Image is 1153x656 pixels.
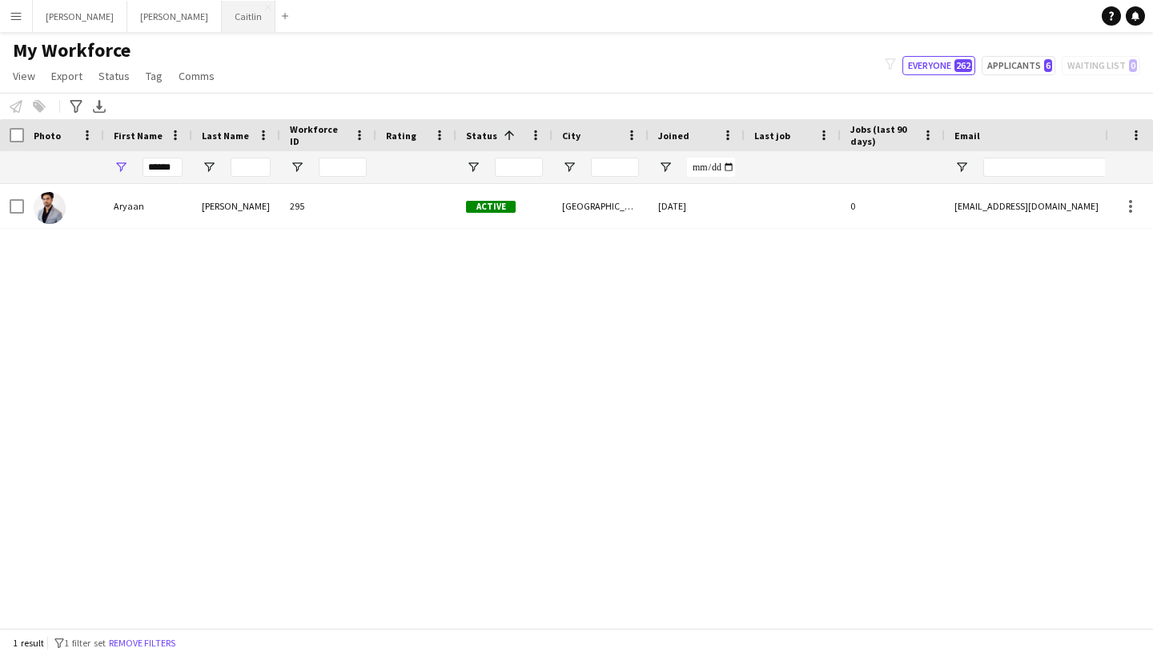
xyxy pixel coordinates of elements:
button: Open Filter Menu [466,160,480,174]
span: Export [51,69,82,83]
div: 295 [280,184,376,228]
app-action-btn: Export XLSX [90,97,109,116]
span: Email [954,130,980,142]
button: Open Filter Menu [562,160,576,174]
span: Tag [146,69,163,83]
a: Export [45,66,89,86]
button: Open Filter Menu [114,160,128,174]
span: 262 [954,59,972,72]
button: [PERSON_NAME] [127,1,222,32]
img: Aryaan Baig [34,192,66,224]
span: Workforce ID [290,123,348,147]
button: Caitlin [222,1,275,32]
span: First Name [114,130,163,142]
span: Rating [386,130,416,142]
span: Last job [754,130,790,142]
span: Photo [34,130,61,142]
input: First Name Filter Input [143,158,183,177]
div: [PERSON_NAME] [192,184,280,228]
input: Status Filter Input [495,158,543,177]
button: [PERSON_NAME] [33,1,127,32]
button: Open Filter Menu [290,160,304,174]
input: Workforce ID Filter Input [319,158,367,177]
span: Jobs (last 90 days) [850,123,916,147]
a: Tag [139,66,169,86]
span: 1 filter set [64,637,106,649]
span: Status [98,69,130,83]
div: [DATE] [649,184,745,228]
button: Open Filter Menu [658,160,673,174]
input: Last Name Filter Input [231,158,271,177]
span: Active [466,201,516,213]
div: 0 [841,184,945,228]
input: City Filter Input [591,158,639,177]
input: Joined Filter Input [687,158,735,177]
span: City [562,130,581,142]
span: Last Name [202,130,249,142]
button: Applicants6 [982,56,1055,75]
a: Status [92,66,136,86]
span: Comms [179,69,215,83]
span: Status [466,130,497,142]
button: Everyone262 [902,56,975,75]
div: Aryaan [104,184,192,228]
button: Open Filter Menu [954,160,969,174]
div: [GEOGRAPHIC_DATA] [552,184,649,228]
button: Open Filter Menu [202,160,216,174]
button: Remove filters [106,634,179,652]
span: Joined [658,130,689,142]
app-action-btn: Advanced filters [66,97,86,116]
span: 6 [1044,59,1052,72]
span: My Workforce [13,38,131,62]
a: Comms [172,66,221,86]
span: View [13,69,35,83]
a: View [6,66,42,86]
